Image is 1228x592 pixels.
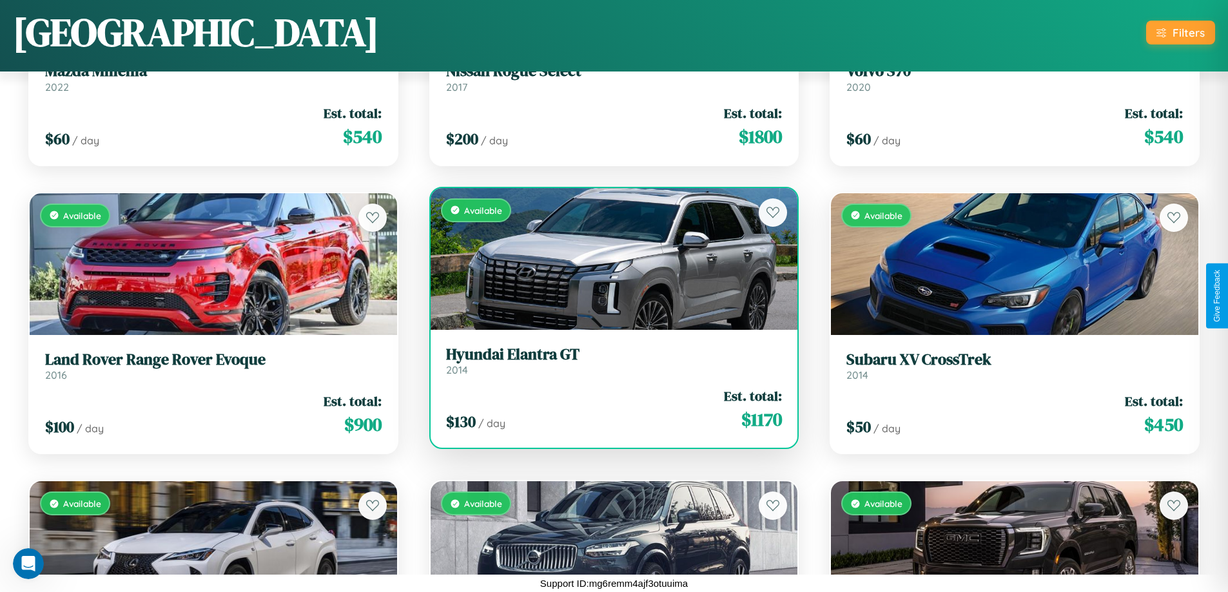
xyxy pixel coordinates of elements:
[741,406,782,432] span: $ 1170
[45,128,70,149] span: $ 60
[864,498,902,509] span: Available
[72,134,99,147] span: / day
[464,205,502,216] span: Available
[873,422,901,435] span: / day
[45,416,74,437] span: $ 100
[724,104,782,122] span: Est. total:
[446,128,478,149] span: $ 200
[1146,21,1215,44] button: Filters
[1173,26,1205,39] div: Filters
[1125,104,1183,122] span: Est. total:
[45,62,382,81] h3: Mazda Millenia
[846,350,1183,382] a: Subaru XV CrossTrek2014
[873,134,901,147] span: / day
[324,104,382,122] span: Est. total:
[446,345,783,377] a: Hyundai Elantra GT2014
[724,387,782,405] span: Est. total:
[846,416,871,437] span: $ 50
[446,81,467,93] span: 2017
[45,350,382,369] h3: Land Rover Range Rover Evoque
[45,81,69,93] span: 2022
[13,6,379,59] h1: [GEOGRAPHIC_DATA]
[446,345,783,364] h3: Hyundai Elantra GT
[1144,124,1183,149] span: $ 540
[13,548,44,579] iframe: Intercom live chat
[846,81,871,93] span: 2020
[481,134,508,147] span: / day
[478,417,505,430] span: / day
[446,411,476,432] span: $ 130
[45,62,382,93] a: Mazda Millenia2022
[63,210,101,221] span: Available
[864,210,902,221] span: Available
[1213,270,1222,322] div: Give Feedback
[540,575,688,592] p: Support ID: mg6remm4ajf3otuuima
[846,368,868,381] span: 2014
[45,350,382,382] a: Land Rover Range Rover Evoque2016
[446,62,783,93] a: Nissan Rogue Select2017
[344,412,382,437] span: $ 900
[846,128,871,149] span: $ 60
[446,363,468,376] span: 2014
[1144,412,1183,437] span: $ 450
[846,350,1183,369] h3: Subaru XV CrossTrek
[77,422,104,435] span: / day
[343,124,382,149] span: $ 540
[464,498,502,509] span: Available
[45,368,67,381] span: 2016
[846,62,1183,81] h3: Volvo S70
[739,124,782,149] span: $ 1800
[846,62,1183,93] a: Volvo S702020
[63,498,101,509] span: Available
[446,62,783,81] h3: Nissan Rogue Select
[324,392,382,410] span: Est. total:
[1125,392,1183,410] span: Est. total:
